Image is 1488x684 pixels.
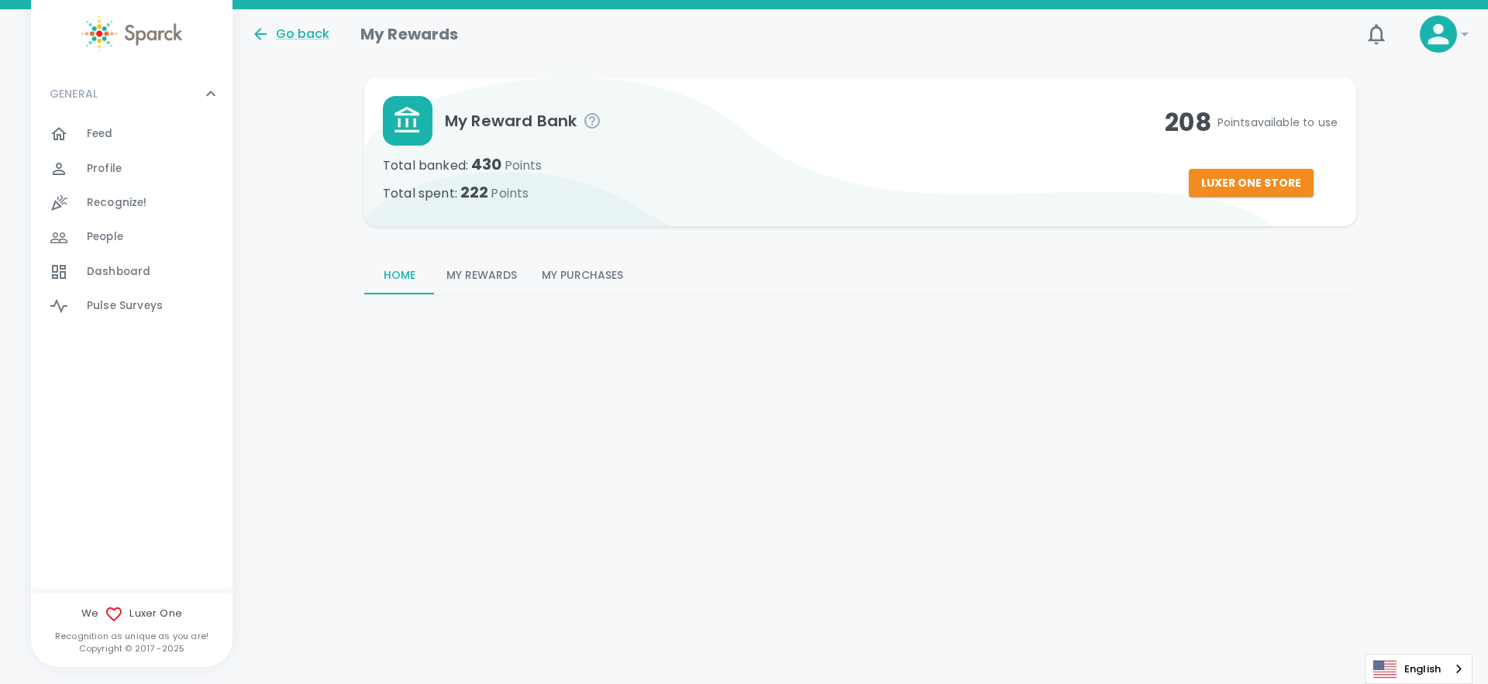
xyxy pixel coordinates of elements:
p: Total spent : [383,180,1165,205]
a: Pulse Surveys [31,289,232,323]
h1: My Rewards [360,22,459,46]
a: People [31,220,232,254]
span: Profile [87,161,122,177]
a: Recognize! [31,186,232,220]
div: Language [1365,654,1472,684]
div: GENERAL [31,70,232,117]
p: Recognition as unique as you are! [31,630,232,642]
a: Feed [31,117,232,151]
button: My Rewards [434,257,529,294]
span: Pulse Surveys [87,298,163,314]
span: Points [491,184,529,202]
button: Home [364,257,434,294]
span: Points [505,156,542,174]
img: Sparck logo [81,15,182,52]
a: Dashboard [31,255,232,289]
p: Total banked : [383,152,1165,177]
span: Recognize! [87,195,147,211]
div: rewards-tabs [364,257,1356,294]
span: Dashboard [87,264,150,280]
aside: Language selected: English [1365,654,1472,684]
a: Profile [31,152,232,186]
span: People [87,229,123,245]
span: We Luxer One [31,605,232,624]
span: 430 [471,153,542,175]
span: Points available to use [1218,115,1338,130]
button: Luxer One Store [1189,169,1314,198]
p: GENERAL [50,86,98,101]
button: My Purchases [529,257,635,294]
p: Copyright © 2017 - 2025 [31,642,232,655]
a: English [1366,655,1472,683]
span: Feed [87,126,113,142]
a: Sparck logo [31,15,232,52]
span: 222 [460,181,529,203]
h4: 208 [1165,107,1338,138]
span: My Reward Bank [445,108,1165,133]
div: GENERAL [31,117,232,329]
button: Go back [251,25,329,43]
